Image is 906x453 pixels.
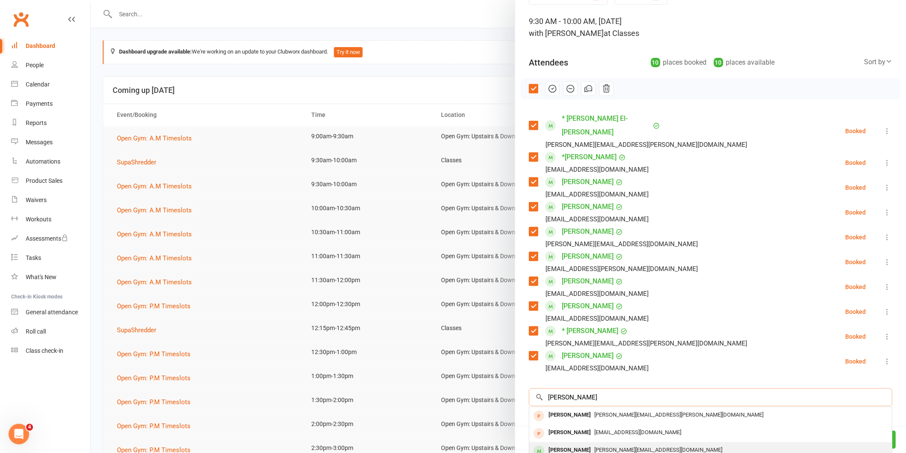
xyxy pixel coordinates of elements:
div: Booked [845,334,866,340]
div: Booked [845,309,866,315]
div: Workouts [26,216,51,223]
div: 9:30 AM - 10:00 AM, [DATE] [529,15,892,39]
a: Dashboard [11,36,90,56]
a: Tasks [11,248,90,268]
a: Roll call [11,322,90,341]
a: [PERSON_NAME] [562,349,614,363]
a: [PERSON_NAME] [562,200,614,214]
div: [PERSON_NAME] [545,409,594,421]
div: Reports [26,119,47,126]
a: *[PERSON_NAME] [562,150,617,164]
span: [PERSON_NAME][EMAIL_ADDRESS][PERSON_NAME][DOMAIN_NAME] [594,411,763,418]
a: Clubworx [10,9,32,30]
div: [EMAIL_ADDRESS][DOMAIN_NAME] [545,214,649,225]
div: Sort by [864,57,892,68]
a: General attendance kiosk mode [11,303,90,322]
div: Booked [845,284,866,290]
div: Automations [26,158,60,165]
a: [PERSON_NAME] [562,299,614,313]
div: [EMAIL_ADDRESS][PERSON_NAME][DOMAIN_NAME] [545,263,698,274]
div: Booked [845,234,866,240]
div: Booked [845,209,866,215]
div: [EMAIL_ADDRESS][DOMAIN_NAME] [545,313,649,324]
div: prospect [533,428,544,439]
a: Messages [11,133,90,152]
a: What's New [11,268,90,287]
div: places booked [651,57,707,69]
iframe: Intercom live chat [9,424,29,444]
a: Calendar [11,75,90,94]
a: * [PERSON_NAME] [562,324,618,338]
div: Calendar [26,81,50,88]
div: Attendees [529,57,568,69]
div: Dashboard [26,42,55,49]
div: prospect [533,411,544,421]
div: Booked [845,259,866,265]
span: with [PERSON_NAME] [529,29,604,38]
span: at Classes [604,29,639,38]
a: Waivers [11,191,90,210]
span: 4 [26,424,33,431]
div: Assessments [26,235,68,242]
a: Workouts [11,210,90,229]
div: [PERSON_NAME][EMAIL_ADDRESS][PERSON_NAME][DOMAIN_NAME] [545,139,747,150]
a: Payments [11,94,90,113]
div: Product Sales [26,177,63,184]
span: [PERSON_NAME][EMAIL_ADDRESS][DOMAIN_NAME] [594,447,722,453]
a: Product Sales [11,171,90,191]
div: [PERSON_NAME][EMAIL_ADDRESS][PERSON_NAME][DOMAIN_NAME] [545,338,747,349]
div: Booked [845,160,866,166]
a: Reports [11,113,90,133]
div: [EMAIL_ADDRESS][DOMAIN_NAME] [545,363,649,374]
span: [EMAIL_ADDRESS][DOMAIN_NAME] [594,429,681,435]
div: Payments [26,100,53,107]
div: General attendance [26,309,78,316]
a: Assessments [11,229,90,248]
input: Search to add attendees [529,388,892,406]
div: [EMAIL_ADDRESS][DOMAIN_NAME] [545,189,649,200]
a: [PERSON_NAME] [562,175,614,189]
div: Waivers [26,197,47,203]
div: People [26,62,44,69]
div: [EMAIL_ADDRESS][DOMAIN_NAME] [545,288,649,299]
a: People [11,56,90,75]
div: places available [714,57,775,69]
div: 10 [651,58,660,67]
a: [PERSON_NAME] [562,250,614,263]
div: 10 [714,58,723,67]
div: Tasks [26,254,41,261]
div: Booked [845,128,866,134]
div: Messages [26,139,53,146]
div: [PERSON_NAME][EMAIL_ADDRESS][DOMAIN_NAME] [545,238,698,250]
div: What's New [26,274,57,280]
a: Automations [11,152,90,171]
a: Class kiosk mode [11,341,90,361]
div: Class check-in [26,347,63,354]
a: [PERSON_NAME] [562,225,614,238]
div: Booked [845,358,866,364]
a: [PERSON_NAME] [562,274,614,288]
div: Booked [845,185,866,191]
div: [EMAIL_ADDRESS][DOMAIN_NAME] [545,164,649,175]
div: [PERSON_NAME] [545,426,594,439]
div: Roll call [26,328,46,335]
a: * [PERSON_NAME] El-[PERSON_NAME] [562,112,651,139]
